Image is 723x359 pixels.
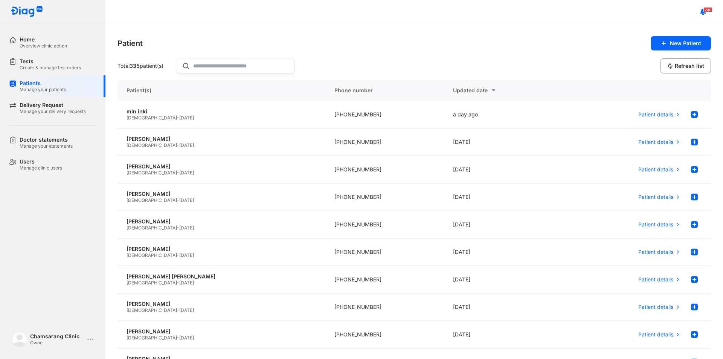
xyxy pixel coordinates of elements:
span: New Patient [670,40,701,47]
span: 240 [703,7,712,12]
div: [PERSON_NAME] [127,218,316,225]
div: [PERSON_NAME] [127,163,316,170]
div: [PERSON_NAME] [127,136,316,142]
span: - [177,280,179,286]
span: [DEMOGRAPHIC_DATA] [127,142,177,148]
span: [DEMOGRAPHIC_DATA] [127,225,177,231]
div: Home [20,36,67,43]
div: [PHONE_NUMBER] [325,183,444,211]
div: [PHONE_NUMBER] [325,128,444,156]
div: [PERSON_NAME] [127,246,316,252]
span: [DEMOGRAPHIC_DATA] [127,307,177,313]
span: [DEMOGRAPHIC_DATA] [127,280,177,286]
div: [PHONE_NUMBER] [325,293,444,321]
span: [DEMOGRAPHIC_DATA] [127,197,177,203]
div: Manage your patients [20,87,66,93]
div: [PHONE_NUMBER] [325,266,444,293]
div: [DATE] [444,321,563,348]
div: [DATE] [444,156,563,183]
div: Phone number [325,80,444,101]
div: Patient(s) [117,80,325,101]
span: [DEMOGRAPHIC_DATA] [127,115,177,121]
div: Manage your delivery requests [20,108,86,115]
div: Patients [20,80,66,87]
span: [DATE] [179,170,194,176]
div: [PHONE_NUMBER] [325,321,444,348]
div: Doctor statements [20,136,73,143]
span: - [177,335,179,341]
span: Patient details [638,139,673,145]
div: Patient [117,38,143,49]
div: [DATE] [444,266,563,293]
img: logo [12,332,27,347]
span: Patient details [638,166,673,173]
div: [PHONE_NUMBER] [325,101,444,128]
div: min inki [127,108,316,115]
div: Delivery Request [20,102,86,108]
span: [DATE] [179,335,194,341]
span: Patient details [638,194,673,200]
div: Total patient(s) [117,63,174,69]
span: [DEMOGRAPHIC_DATA] [127,335,177,341]
span: - [177,252,179,258]
span: 335 [130,63,140,69]
span: Patient details [638,249,673,255]
div: [DATE] [444,211,563,238]
span: [DATE] [179,197,194,203]
div: [PERSON_NAME] [127,328,316,335]
span: - [177,225,179,231]
div: [DATE] [444,293,563,321]
div: [PHONE_NUMBER] [325,211,444,238]
span: - [177,115,179,121]
div: [PERSON_NAME] [PERSON_NAME] [127,273,316,280]
span: - [177,197,179,203]
div: [DATE] [444,183,563,211]
div: [PHONE_NUMBER] [325,156,444,183]
div: Create & manage test orders [20,65,81,71]
span: Refresh list [675,63,704,69]
div: Users [20,158,62,165]
span: - [177,142,179,148]
span: - [177,307,179,313]
span: Patient details [638,111,673,118]
div: a day ago [444,101,563,128]
span: Patient details [638,304,673,310]
span: [DEMOGRAPHIC_DATA] [127,170,177,176]
span: [DATE] [179,225,194,231]
span: [DATE] [179,142,194,148]
div: Owner [30,340,84,346]
span: [DEMOGRAPHIC_DATA] [127,252,177,258]
div: Chamsarang Clinic [30,333,84,340]
div: Overview clinic action [20,43,67,49]
div: [PERSON_NAME] [127,191,316,197]
div: Manage clinic users [20,165,62,171]
div: [DATE] [444,128,563,156]
div: [DATE] [444,238,563,266]
span: Patient details [638,276,673,283]
div: Tests [20,58,81,65]
div: [PERSON_NAME] [127,301,316,307]
span: [DATE] [179,252,194,258]
span: Patient details [638,331,673,338]
div: Manage your statements [20,143,73,149]
div: Updated date [453,86,554,95]
span: [DATE] [179,115,194,121]
span: [DATE] [179,280,194,286]
span: Patient details [638,221,673,228]
button: New Patient [651,36,711,50]
div: [PHONE_NUMBER] [325,238,444,266]
span: - [177,170,179,176]
button: Refresh list [660,58,711,73]
img: logo [11,6,43,18]
span: [DATE] [179,307,194,313]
